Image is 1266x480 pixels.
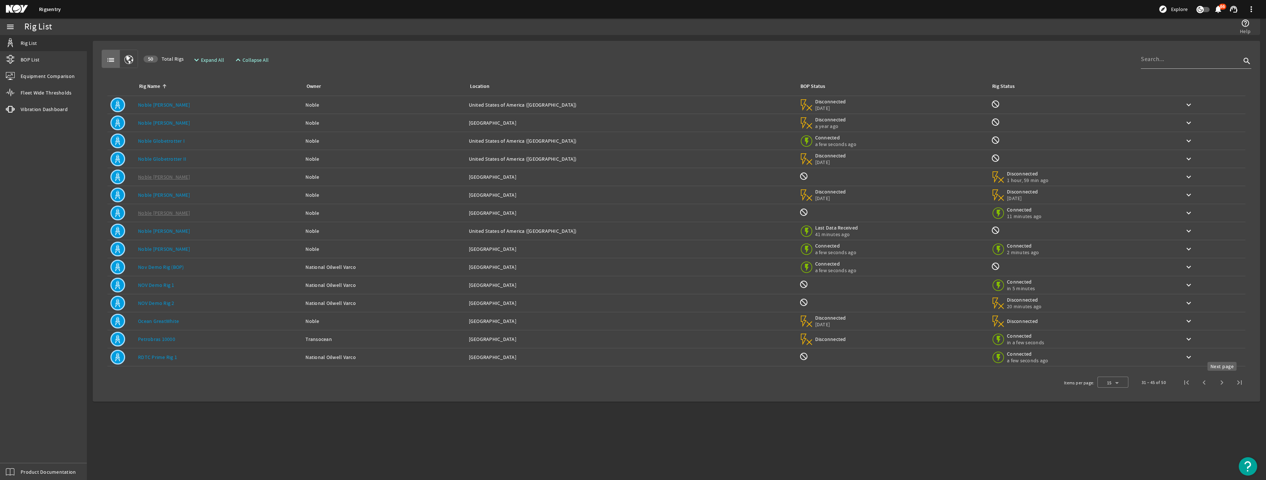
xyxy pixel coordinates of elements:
span: 11 minutes ago [1007,213,1042,220]
a: Noble Globetrotter I [138,138,185,144]
div: Noble [305,245,463,253]
mat-icon: menu [6,22,15,31]
div: Noble [305,209,463,217]
span: Fleet Wide Thresholds [21,89,71,96]
button: more_vert [1242,0,1260,18]
a: Noble [PERSON_NAME] [138,120,190,126]
mat-icon: help_outline [1241,19,1250,28]
div: Noble [305,227,463,235]
span: Disconnected [1007,318,1038,324]
a: NOV Demo Rig 1 [138,282,174,288]
a: NOV Demo Rig 2 [138,300,174,306]
mat-icon: keyboard_arrow_down [1184,118,1193,127]
div: [GEOGRAPHIC_DATA] [469,245,793,253]
span: 41 minutes ago [815,231,858,238]
div: National Oilwell Varco [305,281,463,289]
mat-icon: keyboard_arrow_down [1184,335,1193,344]
a: Noble [PERSON_NAME] [138,192,190,198]
mat-icon: expand_less [234,56,240,64]
span: BOP List [21,56,39,63]
mat-icon: keyboard_arrow_down [1184,100,1193,109]
div: United States of America ([GEOGRAPHIC_DATA]) [469,155,793,163]
mat-icon: keyboard_arrow_down [1184,136,1193,145]
mat-icon: keyboard_arrow_down [1184,227,1193,235]
div: Rig List [24,23,52,31]
div: Noble [305,119,463,127]
mat-icon: list [106,56,115,64]
div: Location [469,82,791,90]
mat-icon: notifications [1214,5,1223,14]
span: [DATE] [1007,195,1038,202]
div: United States of America ([GEOGRAPHIC_DATA]) [469,137,793,145]
a: Noble [PERSON_NAME] [138,174,190,180]
mat-icon: explore [1159,5,1167,14]
button: Previous page [1195,374,1213,391]
a: Ocean GreatWhite [138,318,179,324]
span: a year ago [815,123,846,129]
span: Disconnected [1007,188,1038,195]
span: Total Rigs [144,55,184,63]
button: Next page [1213,374,1231,391]
a: Nov Demo Rig (BOP) [138,264,184,270]
mat-icon: Rig Monitoring not available for this rig [991,226,1000,235]
a: Rigsentry [39,6,61,13]
span: in a few seconds [1007,339,1044,346]
div: Noble [305,155,463,163]
a: Petrobras 10000 [138,336,175,342]
span: Vibration Dashboard [21,106,68,113]
div: [GEOGRAPHIC_DATA] [469,119,793,127]
mat-icon: keyboard_arrow_down [1184,154,1193,163]
span: Help [1240,28,1251,35]
div: United States of America ([GEOGRAPHIC_DATA]) [469,227,793,235]
span: 1 hour, 59 min ago [1007,177,1049,184]
mat-icon: keyboard_arrow_down [1184,263,1193,271]
div: [GEOGRAPHIC_DATA] [469,263,793,271]
div: [GEOGRAPHIC_DATA] [469,173,793,181]
div: Owner [307,82,321,90]
div: [GEOGRAPHIC_DATA] [469,317,793,325]
span: Collapse All [243,56,269,64]
span: Rig List [21,39,37,47]
span: Disconnected [815,314,846,321]
button: Explore [1156,3,1191,15]
mat-icon: vibration [6,105,15,114]
span: Last Data Received [815,224,858,231]
span: Equipment Comparison [21,72,75,80]
span: Expand All [201,56,224,64]
a: Noble [PERSON_NAME] [138,102,190,108]
div: Noble [305,137,463,145]
span: a few seconds ago [815,249,856,256]
div: 50 [144,56,158,63]
mat-icon: BOP Monitoring not available for this rig [799,280,808,289]
mat-icon: keyboard_arrow_down [1184,317,1193,326]
span: 20 minutes ago [1007,303,1042,310]
mat-icon: BOP Monitoring not available for this rig [799,298,808,307]
span: Disconnected [815,116,846,123]
a: Noble [PERSON_NAME] [138,228,190,234]
span: a few seconds ago [815,141,856,147]
span: in 5 minutes [1007,285,1038,292]
div: National Oilwell Varco [305,353,463,361]
div: 31 – 45 of 50 [1142,379,1166,386]
mat-icon: Rig Monitoring not available for this rig [991,262,1000,271]
span: Product Documentation [21,468,76,476]
div: BOP Status [800,82,825,90]
button: Open Resource Center [1239,457,1257,476]
div: Items per page: [1064,379,1095,387]
mat-icon: support_agent [1229,5,1238,14]
span: Disconnected [815,336,846,342]
a: Noble [PERSON_NAME] [138,210,190,216]
div: Noble [305,173,463,181]
div: Noble [305,101,463,109]
div: National Oilwell Varco [305,263,463,271]
button: Collapse All [231,53,272,67]
span: Disconnected [1007,296,1042,303]
button: 66 [1214,6,1222,13]
span: Disconnected [815,152,846,159]
div: Noble [305,317,463,325]
span: [DATE] [815,105,846,111]
span: [DATE] [815,159,846,166]
span: Connected [815,134,856,141]
mat-icon: Rig Monitoring not available for this rig [991,118,1000,127]
div: Transocean [305,335,463,343]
